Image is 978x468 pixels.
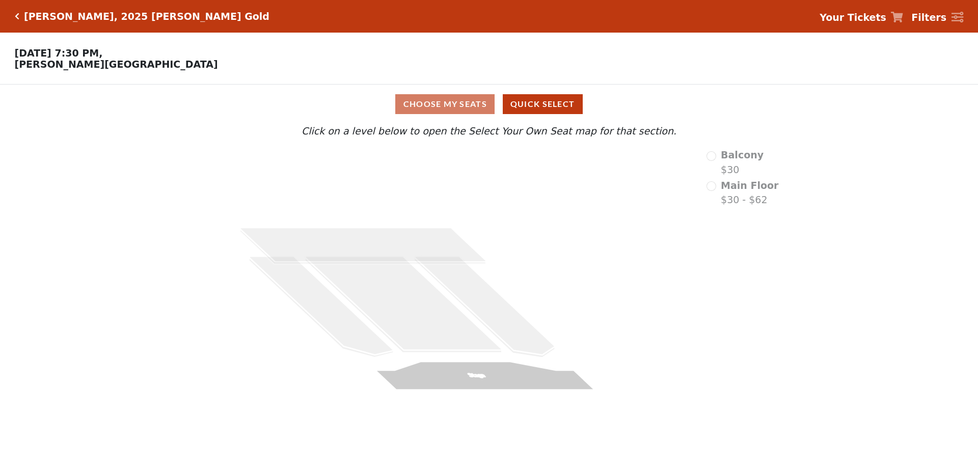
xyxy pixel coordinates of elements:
span: Balcony [721,149,764,160]
text: Stage [466,372,487,378]
span: Main Floor [721,180,778,191]
p: Click on a level below to open the Select Your Own Seat map for that section. [129,124,849,139]
a: Filters [911,10,963,25]
strong: Your Tickets [820,12,886,23]
label: $30 - $62 [721,178,778,207]
h5: [PERSON_NAME], 2025 [PERSON_NAME] Gold [24,11,269,22]
button: Quick Select [503,94,583,114]
strong: Filters [911,12,946,23]
label: $30 [721,148,764,177]
a: Click here to go back to filters [15,13,19,20]
a: Your Tickets [820,10,903,25]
